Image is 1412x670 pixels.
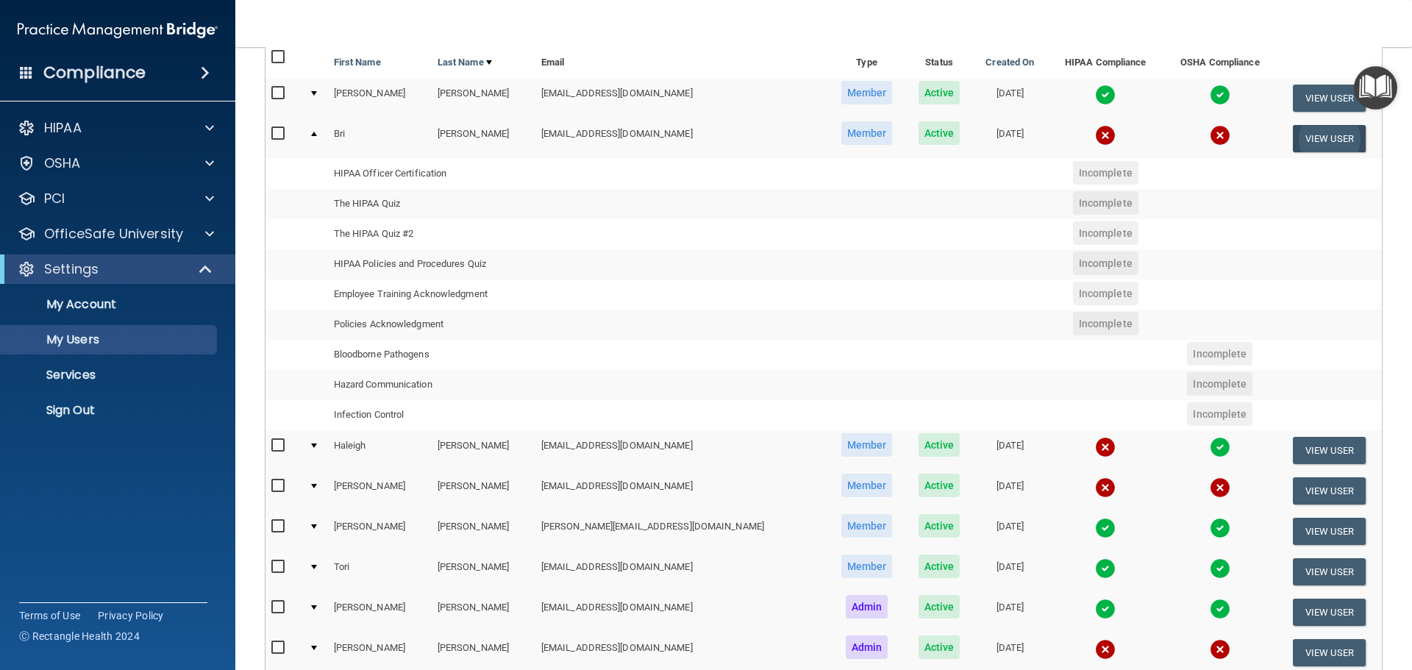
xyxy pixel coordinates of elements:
[1187,402,1252,426] span: Incomplete
[432,118,535,158] td: [PERSON_NAME]
[535,430,827,471] td: [EMAIL_ADDRESS][DOMAIN_NAME]
[328,430,432,471] td: Haleigh
[328,249,535,279] td: HIPAA Policies and Procedures Quiz
[919,595,960,619] span: Active
[841,514,893,538] span: Member
[18,15,218,45] img: PMB logo
[432,511,535,552] td: [PERSON_NAME]
[1210,599,1230,619] img: tick.e7d51cea.svg
[1095,85,1116,105] img: tick.e7d51cea.svg
[432,552,535,592] td: [PERSON_NAME]
[1187,372,1252,396] span: Incomplete
[1293,639,1366,666] button: View User
[535,511,827,552] td: [PERSON_NAME][EMAIL_ADDRESS][DOMAIN_NAME]
[841,474,893,497] span: Member
[1073,221,1138,245] span: Incomplete
[19,629,140,644] span: Ⓒ Rectangle Health 2024
[535,471,827,511] td: [EMAIL_ADDRESS][DOMAIN_NAME]
[1187,342,1252,366] span: Incomplete
[1210,477,1230,498] img: cross.ca9f0e7f.svg
[972,552,1047,592] td: [DATE]
[1095,477,1116,498] img: cross.ca9f0e7f.svg
[972,592,1047,632] td: [DATE]
[328,592,432,632] td: [PERSON_NAME]
[846,595,888,619] span: Admin
[328,78,432,118] td: [PERSON_NAME]
[328,370,535,400] td: Hazard Communication
[535,43,827,78] th: Email
[919,474,960,497] span: Active
[432,78,535,118] td: [PERSON_NAME]
[1163,43,1277,78] th: OSHA Compliance
[972,511,1047,552] td: [DATE]
[18,225,214,243] a: OfficeSafe University
[972,78,1047,118] td: [DATE]
[1210,558,1230,579] img: tick.e7d51cea.svg
[1293,125,1366,152] button: View User
[919,514,960,538] span: Active
[1210,85,1230,105] img: tick.e7d51cea.svg
[1047,43,1163,78] th: HIPAA Compliance
[43,63,146,83] h4: Compliance
[1210,639,1230,660] img: cross.ca9f0e7f.svg
[18,154,214,172] a: OSHA
[1293,477,1366,505] button: View User
[535,78,827,118] td: [EMAIL_ADDRESS][DOMAIN_NAME]
[432,471,535,511] td: [PERSON_NAME]
[1210,125,1230,146] img: cross.ca9f0e7f.svg
[1354,66,1397,110] button: Open Resource Center
[328,340,535,370] td: Bloodborne Pathogens
[1210,437,1230,457] img: tick.e7d51cea.svg
[18,260,213,278] a: Settings
[18,190,214,207] a: PCI
[972,118,1047,158] td: [DATE]
[1210,518,1230,538] img: tick.e7d51cea.svg
[1293,85,1366,112] button: View User
[328,471,432,511] td: [PERSON_NAME]
[328,189,535,219] td: The HIPAA Quiz
[1095,437,1116,457] img: cross.ca9f0e7f.svg
[328,159,535,189] td: HIPAA Officer Certification
[827,43,906,78] th: Type
[98,608,164,623] a: Privacy Policy
[44,225,183,243] p: OfficeSafe University
[841,555,893,578] span: Member
[919,81,960,104] span: Active
[535,552,827,592] td: [EMAIL_ADDRESS][DOMAIN_NAME]
[1095,518,1116,538] img: tick.e7d51cea.svg
[328,400,535,430] td: Infection Control
[328,511,432,552] td: [PERSON_NAME]
[535,118,827,158] td: [EMAIL_ADDRESS][DOMAIN_NAME]
[1095,125,1116,146] img: cross.ca9f0e7f.svg
[10,332,210,347] p: My Users
[919,635,960,659] span: Active
[328,219,535,249] td: The HIPAA Quiz #2
[44,260,99,278] p: Settings
[328,552,432,592] td: Tori
[432,430,535,471] td: [PERSON_NAME]
[44,154,81,172] p: OSHA
[841,433,893,457] span: Member
[972,430,1047,471] td: [DATE]
[841,121,893,145] span: Member
[18,119,214,137] a: HIPAA
[1073,282,1138,305] span: Incomplete
[535,592,827,632] td: [EMAIL_ADDRESS][DOMAIN_NAME]
[1293,437,1366,464] button: View User
[1073,252,1138,275] span: Incomplete
[906,43,972,78] th: Status
[328,310,535,340] td: Policies Acknowledgment
[328,279,535,310] td: Employee Training Acknowledgment
[985,54,1034,71] a: Created On
[841,81,893,104] span: Member
[334,54,381,71] a: First Name
[1073,191,1138,215] span: Incomplete
[1073,161,1138,185] span: Incomplete
[1293,599,1366,626] button: View User
[432,592,535,632] td: [PERSON_NAME]
[1293,518,1366,545] button: View User
[1293,558,1366,585] button: View User
[1095,558,1116,579] img: tick.e7d51cea.svg
[10,297,210,312] p: My Account
[919,433,960,457] span: Active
